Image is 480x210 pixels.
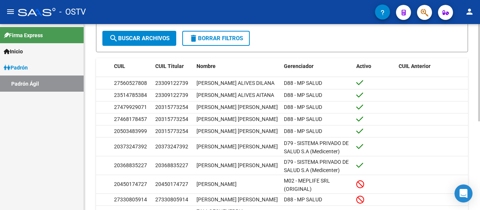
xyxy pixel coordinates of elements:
span: [PERSON_NAME] [PERSON_NAME] [196,196,278,202]
span: [PERSON_NAME] [PERSON_NAME] [196,116,278,122]
datatable-header-cell: CUIL Titular [152,58,193,74]
datatable-header-cell: Gerenciador [281,58,353,74]
span: D88 - MP SALUD [284,80,322,86]
div: 27468178457 [114,115,147,124]
span: [PERSON_NAME] [PERSON_NAME] [196,162,278,168]
span: [PERSON_NAME] [PERSON_NAME] [196,128,278,134]
div: 20373247392 [155,142,188,151]
div: 20368835227 [114,161,147,170]
span: D79 - SISTEMA PRIVADO DE SALUD S.A (Medicenter) [284,140,349,155]
span: D88 - MP SALUD [284,116,322,122]
div: 20368835227 [155,161,188,170]
div: 27479929071 [114,103,147,112]
span: [PERSON_NAME] ALIVES DILANA [196,80,274,86]
div: 20315773254 [155,103,188,112]
span: Buscar Archivos [109,35,169,42]
span: D88 - MP SALUD [284,128,322,134]
span: D88 - MP SALUD [284,104,322,110]
button: Buscar Archivos [102,31,176,46]
div: 27330805914 [114,195,147,204]
span: [PERSON_NAME] ALIVES AITANA [196,92,274,98]
datatable-header-cell: CUIL [111,58,152,74]
span: D88 - MP SALUD [284,92,322,98]
div: 20315773254 [155,127,188,136]
mat-icon: search [109,34,118,43]
div: 20503483999 [114,127,147,136]
div: 27560527808 [114,79,147,88]
span: Activo [356,63,371,69]
mat-icon: menu [6,7,15,16]
span: CUIL Anterior [399,63,430,69]
span: [PERSON_NAME] [PERSON_NAME] [196,104,278,110]
div: 23309122739 [155,91,188,100]
div: 27330805914 [155,195,188,204]
datatable-header-cell: Activo [353,58,396,74]
div: 23514785384 [114,91,147,100]
span: [PERSON_NAME] [PERSON_NAME] [196,144,278,150]
span: Padrón [4,63,28,72]
span: [PERSON_NAME] [196,181,237,187]
button: Borrar Filtros [182,31,250,46]
span: Firma Express [4,31,43,39]
mat-icon: delete [189,34,198,43]
span: Nombre [196,63,216,69]
mat-icon: person [465,7,474,16]
div: Open Intercom Messenger [454,184,472,202]
datatable-header-cell: Nombre [193,58,281,74]
div: 20315773254 [155,115,188,124]
div: 20373247392 [114,142,147,151]
span: - OSTV [59,4,86,20]
div: 23309122739 [155,79,188,88]
span: Gerenciador [284,63,313,69]
span: Borrar Filtros [189,35,243,42]
span: M02 - MEPLIFE SRL (ORIGINAL) [284,178,330,192]
span: CUIL [114,63,125,69]
span: D88 - MP SALUD [284,196,322,202]
span: D79 - SISTEMA PRIVADO DE SALUD S.A (Medicenter) [284,159,349,174]
span: Inicio [4,47,23,56]
span: CUIL Titular [155,63,184,69]
datatable-header-cell: CUIL Anterior [396,58,468,74]
div: 20450174727 [114,180,147,189]
div: 20450174727 [155,180,188,189]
